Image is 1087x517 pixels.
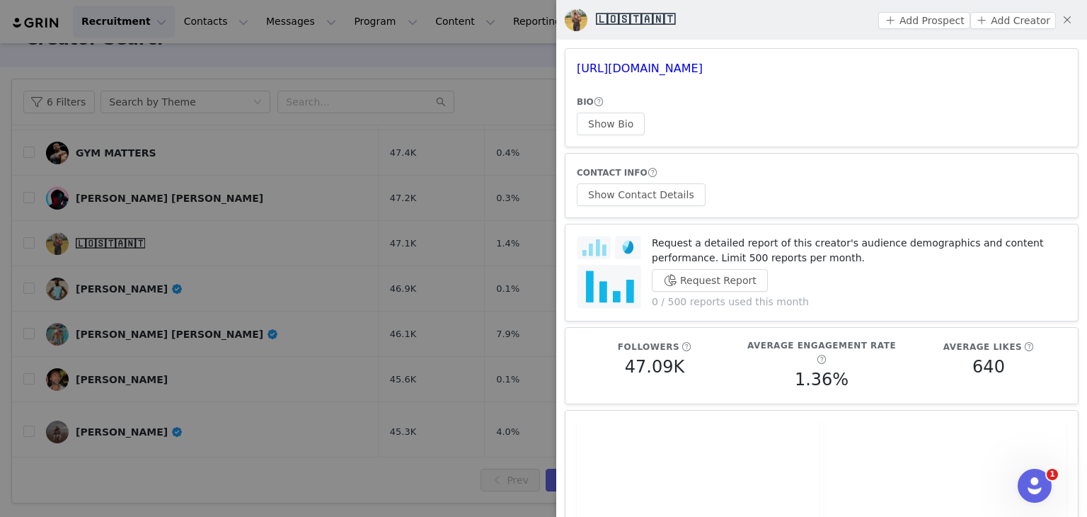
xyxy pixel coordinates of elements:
img: v2 [565,8,587,31]
button: Show Contact Details [577,183,706,206]
button: Add Creator [970,12,1056,29]
img: audience-report.png [577,236,641,309]
button: Request Report [652,269,768,292]
p: 0 / 500 reports used this month [652,295,1066,309]
a: [URL][DOMAIN_NAME] [577,62,703,75]
h5: 1.36% [795,367,849,392]
span: BIO [577,97,594,107]
button: Add Prospect [878,12,970,29]
iframe: Intercom live chat [1018,469,1052,503]
h5: Followers [618,341,679,353]
h5: 47.09K [625,354,684,380]
span: CONTACT INFO [577,168,648,178]
h3: 🄻🄾🅂🅃🄰🄽🅃 [596,11,675,28]
button: Show Bio [577,113,645,135]
p: Request a detailed report of this creator's audience demographics and content performance. Limit ... [652,236,1066,266]
h5: Average Engagement Rate [747,339,896,352]
h5: 640 [972,354,1005,380]
span: 1 [1047,469,1058,480]
h5: Average Likes [943,341,1022,353]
